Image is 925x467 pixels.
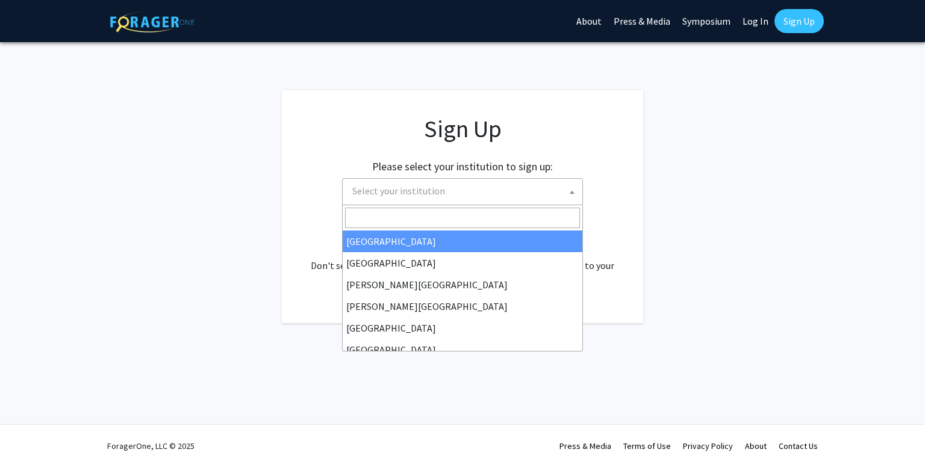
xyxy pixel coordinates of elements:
[343,230,582,252] li: [GEOGRAPHIC_DATA]
[110,11,195,32] img: ForagerOne Logo
[343,274,582,295] li: [PERSON_NAME][GEOGRAPHIC_DATA]
[372,160,553,173] h2: Please select your institution to sign up:
[107,425,195,467] div: ForagerOne, LLC © 2025
[874,413,916,458] iframe: Chat
[774,9,824,33] a: Sign Up
[683,441,733,451] a: Privacy Policy
[343,339,582,360] li: [GEOGRAPHIC_DATA]
[559,441,611,451] a: Press & Media
[343,317,582,339] li: [GEOGRAPHIC_DATA]
[306,114,619,143] h1: Sign Up
[779,441,818,451] a: Contact Us
[623,441,671,451] a: Terms of Use
[352,185,445,197] span: Select your institution
[343,252,582,274] li: [GEOGRAPHIC_DATA]
[306,229,619,287] div: Already have an account? . Don't see your institution? about bringing ForagerOne to your institut...
[343,295,582,317] li: [PERSON_NAME][GEOGRAPHIC_DATA]
[345,208,580,228] input: Search
[342,178,583,205] span: Select your institution
[745,441,767,451] a: About
[347,179,582,203] span: Select your institution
